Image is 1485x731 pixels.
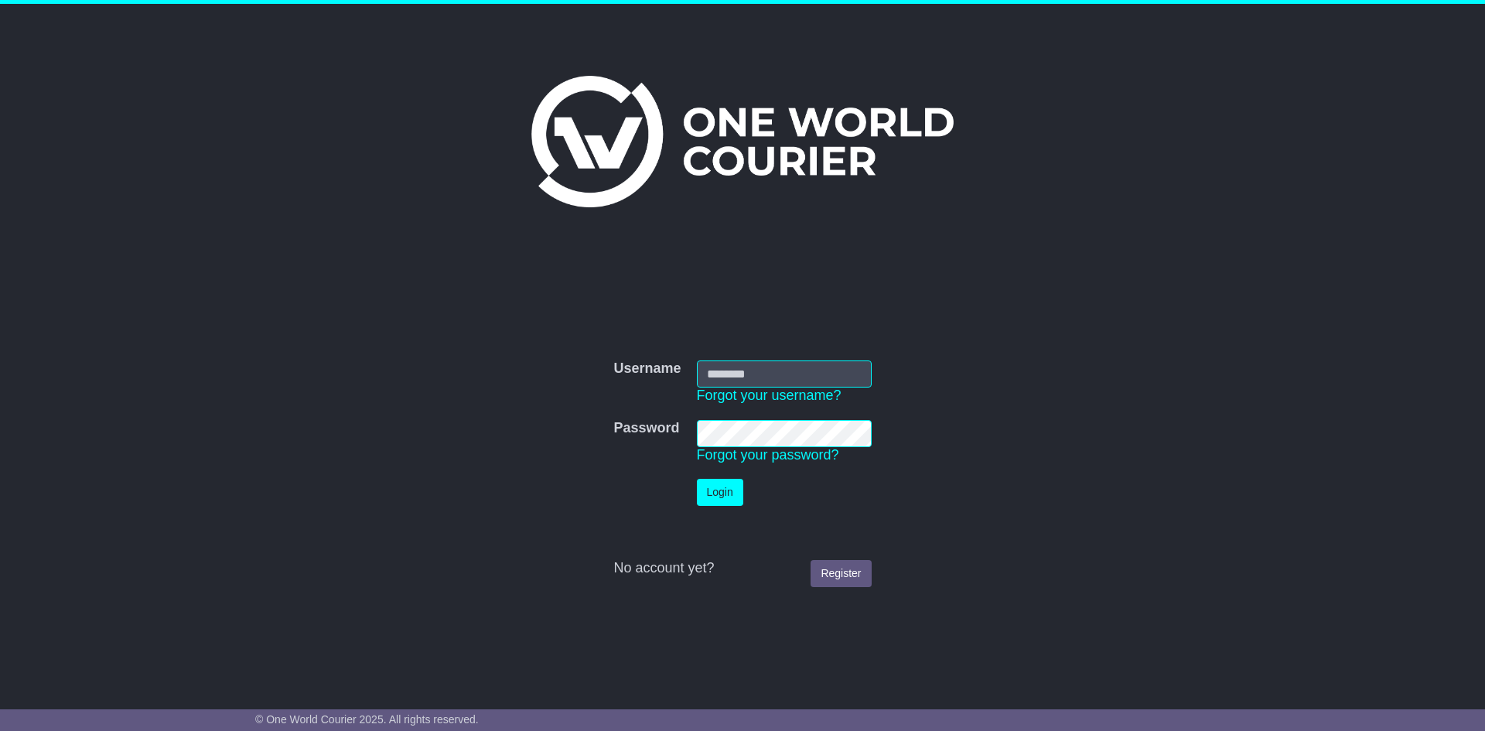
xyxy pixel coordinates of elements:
img: One World [531,76,954,207]
button: Login [697,479,743,506]
label: Username [613,360,681,377]
a: Forgot your username? [697,388,841,403]
div: No account yet? [613,560,871,577]
label: Password [613,420,679,437]
a: Forgot your password? [697,447,839,463]
a: Register [811,560,871,587]
span: © One World Courier 2025. All rights reserved. [255,713,479,726]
